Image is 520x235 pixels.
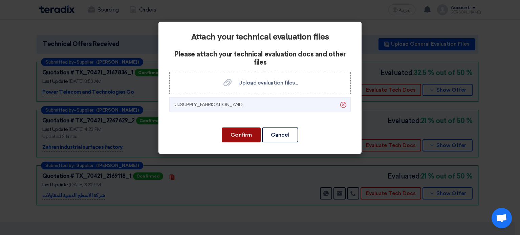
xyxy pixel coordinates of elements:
button: Confirm [222,127,261,142]
h2: Attach your technical evaluation files [169,32,351,42]
span: Upload evaluation files... [238,79,298,86]
div: Open chat [492,208,512,228]
h3: Please attach your technical evaluation docs and other files [169,50,351,66]
button: Cancel [262,127,298,142]
span: JJSUPPLY_FABRICATION_AND_INSTALLATION_OF_NEW_CSD_1757932625921.xlsx [175,101,248,108]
